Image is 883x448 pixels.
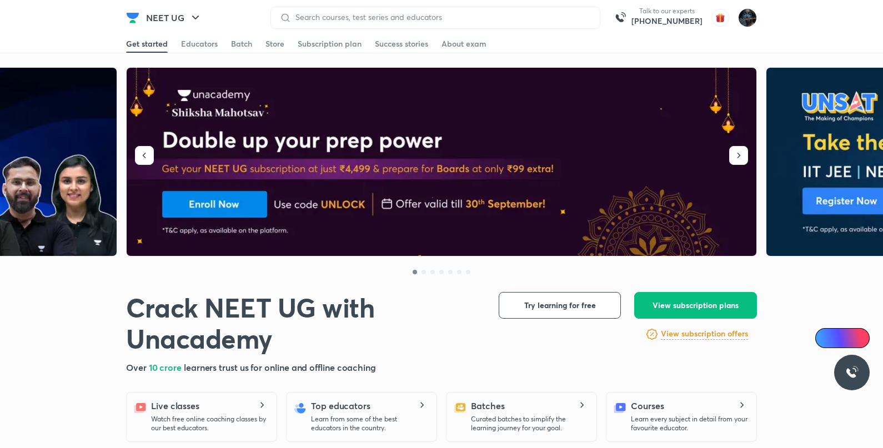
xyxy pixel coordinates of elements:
[139,7,209,29] button: NEET UG
[126,11,139,24] img: Company Logo
[834,334,863,343] span: Ai Doubts
[631,7,703,16] p: Talk to our experts
[311,415,428,432] p: Learn from some of the best educators in the country.
[653,300,739,311] span: View subscription plans
[265,38,284,49] div: Store
[471,415,588,432] p: Curated batches to simplify the learning journey for your goal.
[311,399,370,412] h5: Top educators
[126,38,168,49] div: Get started
[738,8,757,27] img: Purnima Sharma
[126,361,149,373] span: Over
[375,38,428,49] div: Success stories
[231,35,252,53] a: Batch
[126,292,481,354] h1: Crack NEET UG with Unacademy
[822,334,831,343] img: Icon
[184,361,376,373] span: learners trust us for online and offline coaching
[441,38,486,49] div: About exam
[298,35,362,53] a: Subscription plan
[231,38,252,49] div: Batch
[298,38,362,49] div: Subscription plan
[661,328,748,340] h6: View subscription offers
[151,415,268,432] p: Watch free online coaching classes by our best educators.
[661,328,748,341] a: View subscription offers
[634,292,757,319] button: View subscription plans
[815,328,870,348] a: Ai Doubts
[151,399,199,412] h5: Live classes
[631,16,703,27] a: [PHONE_NUMBER]
[499,292,621,319] button: Try learning for free
[609,7,631,29] img: call-us
[524,300,596,311] span: Try learning for free
[631,399,664,412] h5: Courses
[845,366,859,379] img: ttu
[126,35,168,53] a: Get started
[181,38,218,49] div: Educators
[265,35,284,53] a: Store
[631,415,747,432] p: Learn every subject in detail from your favourite educator.
[149,361,184,373] span: 10 crore
[291,13,591,22] input: Search courses, test series and educators
[375,35,428,53] a: Success stories
[181,35,218,53] a: Educators
[471,399,504,412] h5: Batches
[711,9,729,27] img: avatar
[441,35,486,53] a: About exam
